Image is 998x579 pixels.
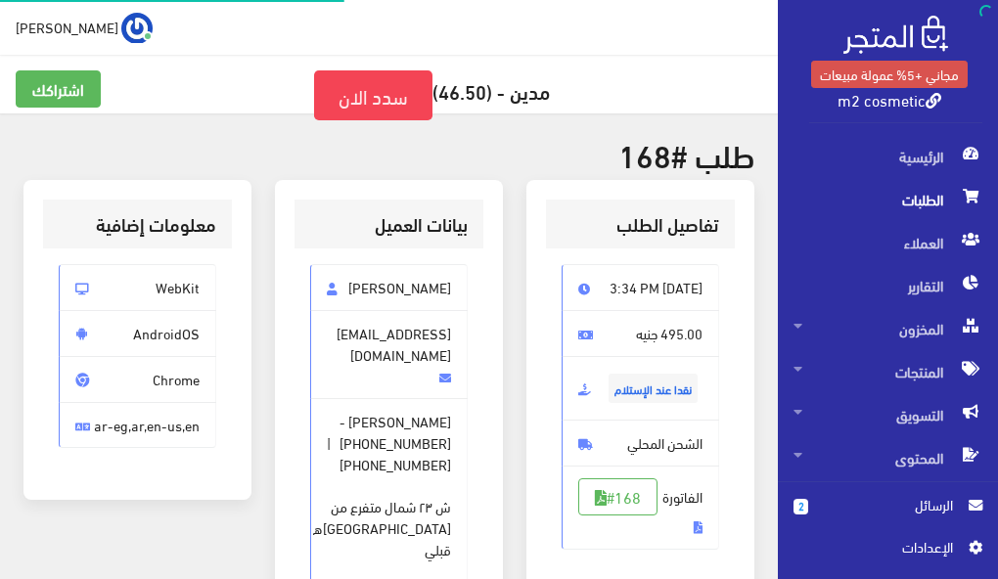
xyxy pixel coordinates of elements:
span: [DATE] 3:34 PM [562,264,719,311]
span: 495.00 جنيه [562,310,719,357]
a: #168 [578,478,658,515]
span: AndroidOS [59,310,216,357]
h3: بيانات العميل [310,215,468,234]
h2: طلب #168 [23,137,754,171]
span: الفاتورة [562,466,719,550]
a: الرئيسية [778,135,998,178]
img: . [843,16,948,54]
a: المخزون [778,307,998,350]
span: Chrome [59,356,216,403]
a: 2 الرسائل [794,494,982,536]
span: العملاء [794,221,982,264]
span: المنتجات [794,350,982,393]
span: WebKit [59,264,216,311]
h3: تفاصيل الطلب [562,215,719,234]
span: الرئيسية [794,135,982,178]
a: العملاء [778,221,998,264]
a: التقارير [778,264,998,307]
span: ar-eg,ar,en-us,en [59,402,216,449]
a: ... [PERSON_NAME] [16,12,153,43]
span: [PERSON_NAME] [16,15,118,39]
span: التقارير [794,264,982,307]
a: سدد الان [314,70,432,120]
span: المخزون [794,307,982,350]
span: [PHONE_NUMBER] [340,432,451,454]
h3: معلومات إضافية [59,215,216,234]
img: ... [121,13,153,44]
a: m2 cosmetic [838,85,941,113]
span: نقدا عند الإستلام [609,374,698,403]
span: الرسائل [824,494,953,515]
span: الطلبات [794,178,982,221]
a: مجاني +5% عمولة مبيعات [811,61,968,88]
span: [PHONE_NUMBER] [340,454,451,475]
a: المنتجات [778,350,998,393]
span: [PERSON_NAME] [310,264,468,311]
span: [EMAIL_ADDRESS][DOMAIN_NAME] [310,310,468,399]
a: اشتراكك [16,70,101,108]
h5: مدين - (46.50) [16,70,762,120]
span: المحتوى [794,436,982,479]
span: الشحن المحلي [562,420,719,467]
span: التسويق [794,393,982,436]
a: الطلبات [778,178,998,221]
span: اﻹعدادات [809,536,952,557]
span: 2 [794,499,808,514]
a: اﻹعدادات [794,536,982,567]
a: المحتوى [778,436,998,479]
